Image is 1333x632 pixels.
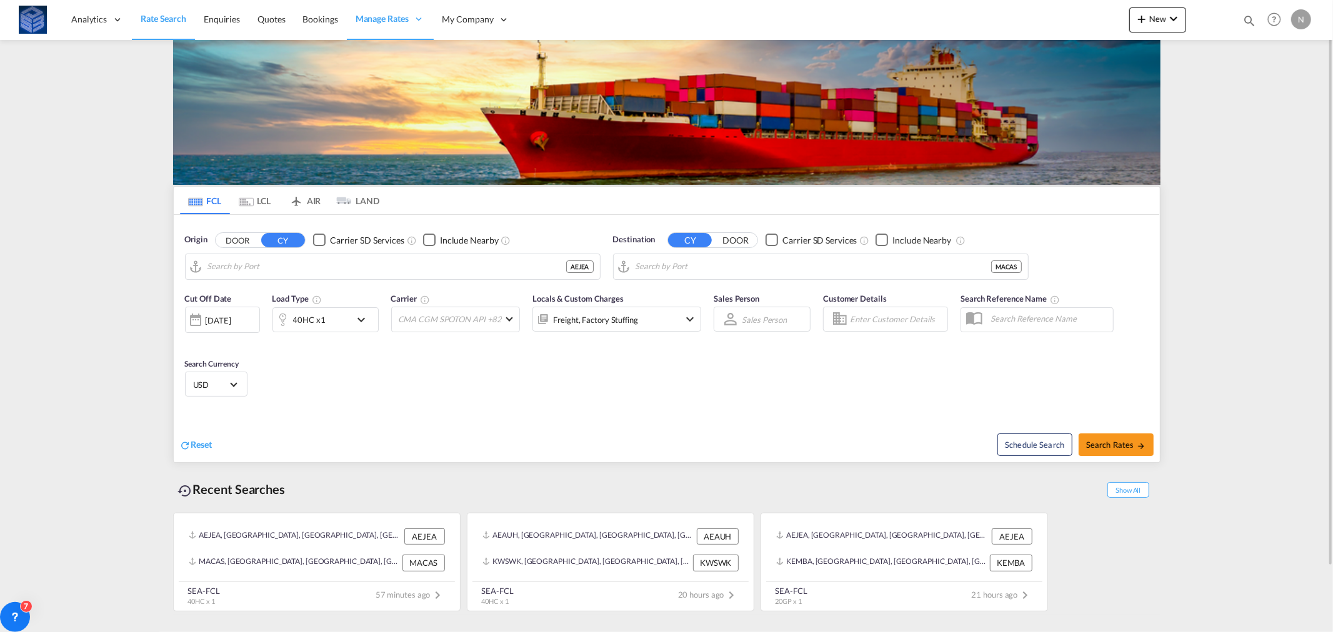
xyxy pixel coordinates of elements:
[206,315,231,326] div: [DATE]
[431,588,446,603] md-icon: icon-chevron-right
[185,234,207,246] span: Origin
[180,187,380,214] md-pagination-wrapper: Use the left and right arrow keys to navigate between tabs
[961,294,1060,304] span: Search Reference Name
[776,585,807,596] div: SEA-FCL
[697,528,739,545] div: AEAUH
[761,513,1048,611] recent-search-card: AEJEA, [GEOGRAPHIC_DATA], [GEOGRAPHIC_DATA], [GEOGRAPHIC_DATA], [GEOGRAPHIC_DATA] AEJEAKEMBA, [GE...
[289,194,304,203] md-icon: icon-airplane
[188,597,215,605] span: 40HC x 1
[402,555,445,571] div: MACAS
[1129,7,1186,32] button: icon-plus 400-fgNewicon-chevron-down
[391,294,430,304] span: Carrier
[482,555,690,571] div: KWSWK, Shuwaikh, Kuwait, Middle East, Middle East
[442,13,494,26] span: My Company
[741,310,788,328] md-select: Sales Person
[354,312,375,327] md-icon: icon-chevron-down
[990,555,1032,571] div: KEMBA
[1137,442,1146,450] md-icon: icon-arrow-right
[1242,14,1256,27] md-icon: icon-magnify
[191,439,212,450] span: Reset
[1018,588,1033,603] md-icon: icon-chevron-right
[188,585,220,596] div: SEA-FCL
[972,590,1033,600] span: 21 hours ago
[1291,9,1311,29] div: N
[1264,9,1285,30] span: Help
[293,311,326,328] div: 40HC x1
[173,475,291,503] div: Recent Searches
[280,187,330,214] md-tab-item: AIR
[614,254,1028,279] md-input-container: Casablanca, MACAS
[782,234,857,247] div: Carrier SD Services
[71,13,107,26] span: Analytics
[420,295,430,305] md-icon: The selected Trucker/Carrierwill be displayed in the rate results If the rates are from another f...
[189,555,399,571] div: MACAS, Casablanca, Morocco, Northern Africa, Africa
[1134,14,1181,24] span: New
[668,233,712,247] button: CY
[553,311,638,328] div: Freight Factory Stuffing
[204,14,240,24] span: Enquiries
[501,235,511,245] md-icon: Unchecked: Ignores neighbouring ports when fetching rates.Checked : Includes neighbouring ports w...
[678,590,739,600] span: 20 hours ago
[272,294,322,304] span: Load Type
[532,294,624,304] span: Locals & Custom Charges
[482,585,514,596] div: SEA-FCL
[261,233,305,247] button: CY
[566,260,594,273] div: AEJEA
[1264,9,1291,31] div: Help
[313,234,404,247] md-checkbox: Checkbox No Ink
[185,307,260,333] div: [DATE]
[956,235,966,245] md-icon: Unchecked: Ignores neighbouring ports when fetching rates.Checked : Includes neighbouring ports w...
[823,294,886,304] span: Customer Details
[178,483,193,498] md-icon: icon-backup-restore
[714,294,759,304] span: Sales Person
[1050,295,1060,305] md-icon: Your search will be saved by the below given name
[230,187,280,214] md-tab-item: LCL
[532,307,701,332] div: Freight Factory Stuffingicon-chevron-down
[141,13,186,24] span: Rate Search
[407,235,417,245] md-icon: Unchecked: Search for CY (Container Yard) services for all selected carriers.Checked : Search for...
[440,234,499,247] div: Include Nearby
[423,234,499,247] md-checkbox: Checkbox No Ink
[180,438,212,452] div: icon-refreshReset
[997,433,1072,456] button: Note: By default Schedule search will only considerorigin ports, destination ports and cut off da...
[185,332,194,348] md-datepicker: Select
[682,312,697,327] md-icon: icon-chevron-down
[766,234,857,247] md-checkbox: Checkbox No Ink
[1134,11,1149,26] md-icon: icon-plus 400-fg
[330,187,380,214] md-tab-item: LAND
[303,14,338,24] span: Bookings
[257,14,285,24] span: Quotes
[613,234,656,246] span: Destination
[192,375,241,393] md-select: Select Currency: $ USDUnited States Dollar
[216,233,259,247] button: DOOR
[482,597,509,605] span: 40HC x 1
[376,590,446,600] span: 57 minutes ago
[19,6,47,34] img: fff785d0086311efa2d3e168b14c2f64.png
[272,307,379,332] div: 40HC x1icon-chevron-down
[467,513,754,611] recent-search-card: AEAUH, [GEOGRAPHIC_DATA], [GEOGRAPHIC_DATA], [GEOGRAPHIC_DATA], [GEOGRAPHIC_DATA] AEAUHKWSWK, [GE...
[185,294,232,304] span: Cut Off Date
[992,528,1032,545] div: AEJEA
[1242,14,1256,32] div: icon-magnify
[1107,482,1149,498] span: Show All
[312,295,322,305] md-icon: icon-information-outline
[189,528,401,545] div: AEJEA, Jebel Ali, United Arab Emirates, Middle East, Middle East
[207,257,566,276] input: Search by Port
[850,310,944,328] input: Enter Customer Details
[174,215,1160,462] div: Origin DOOR CY Checkbox No InkUnchecked: Search for CY (Container Yard) services for all selected...
[482,528,694,545] div: AEAUH, Abu Dhabi, United Arab Emirates, Middle East, Middle East
[876,234,951,247] md-checkbox: Checkbox No Ink
[693,555,739,571] div: KWSWK
[776,597,802,605] span: 20GP x 1
[859,235,869,245] md-icon: Unchecked: Search for CY (Container Yard) services for all selected carriers.Checked : Search for...
[776,555,987,571] div: KEMBA, Mombasa, Kenya, Eastern Africa, Africa
[984,309,1113,328] input: Search Reference Name
[193,379,228,390] span: USD
[714,233,757,247] button: DOOR
[636,257,991,276] input: Search by Port
[186,254,600,279] md-input-container: Jebel Ali, AEJEA
[180,440,191,451] md-icon: icon-refresh
[185,359,239,368] span: Search Currency
[330,234,404,247] div: Carrier SD Services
